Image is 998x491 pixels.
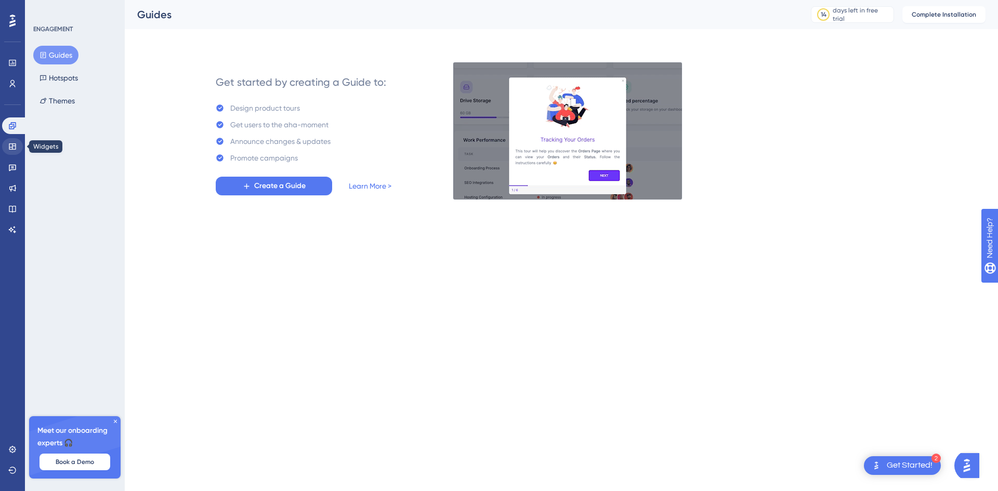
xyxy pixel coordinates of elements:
div: Design product tours [230,102,300,114]
span: Need Help? [24,3,65,15]
button: Book a Demo [40,454,110,470]
div: days left in free trial [833,6,890,23]
div: Announce changes & updates [230,135,331,148]
div: Get Started! [887,460,933,471]
div: Get started by creating a Guide to: [216,75,386,89]
div: 14 [821,10,826,19]
button: Hotspots [33,69,84,87]
div: Open Get Started! checklist, remaining modules: 2 [864,456,941,475]
span: Book a Demo [56,458,94,466]
div: 2 [931,454,941,463]
button: Complete Installation [902,6,986,23]
span: Create a Guide [254,180,306,192]
button: Themes [33,91,81,110]
button: Guides [33,46,78,64]
div: Promote campaigns [230,152,298,164]
iframe: UserGuiding AI Assistant Launcher [954,450,986,481]
img: launcher-image-alternative-text [870,459,883,472]
span: Meet our onboarding experts 🎧 [37,424,112,449]
img: 21a29cd0e06a8f1d91b8bced9f6e1c06.gif [453,62,682,200]
div: Get users to the aha-moment [230,118,329,131]
div: Guides [137,7,785,22]
button: Create a Guide [216,177,332,195]
a: Learn More > [349,180,391,192]
div: ENGAGEMENT [33,25,73,33]
span: Complete Installation [912,10,976,19]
